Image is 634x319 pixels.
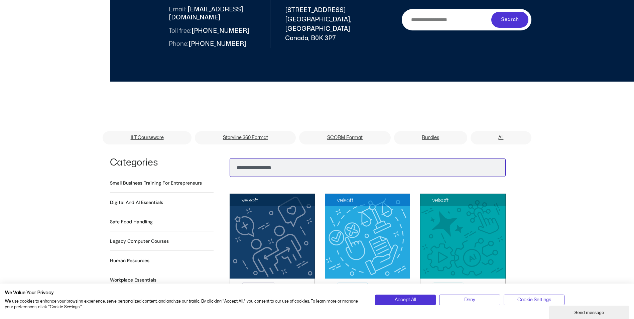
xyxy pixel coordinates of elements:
button: Search [491,12,529,28]
a: Visit product category Legacy Computer Courses [110,238,169,245]
p: We use cookies to enhance your browsing experience, serve personalized content, and analyze our t... [5,299,365,310]
a: Visit product category Small Business Training for Entrepreneurs [110,180,202,187]
a: SCORM Format [299,131,390,144]
span: [PHONE_NUMBER] [169,27,249,35]
h2: Human Resources [110,257,149,264]
span: Phone: [169,41,188,47]
span: [EMAIL_ADDRESS][DOMAIN_NAME] [169,6,256,22]
h2: Small Business Training for Entrepreneurs [110,180,202,187]
a: ILT Courseware [103,131,192,144]
h2: We Value Your Privacy [5,290,365,296]
button: Accept all cookies [375,295,436,305]
span: [PHONE_NUMBER] [169,40,246,48]
h2: Safe Food Handling [110,218,153,225]
span: Search [501,16,519,24]
button: Deny all cookies [439,295,500,305]
h2: Legacy Computer Courses [110,238,169,245]
a: All [471,131,531,144]
h1: Categories [110,158,214,168]
a: Storyline 360 Format [195,131,296,144]
h2: Digital and AI Essentials [110,199,163,206]
a: Bundles [394,131,467,144]
iframe: chat widget [549,304,631,319]
button: Adjust cookie preferences [504,295,565,305]
nav: Menu [103,131,531,146]
span: Accept All [395,296,416,304]
span: Toll free: [169,28,192,34]
a: Visit product category Safe Food Handling [110,218,153,225]
span: Email: [169,7,186,12]
span: [STREET_ADDRESS] [GEOGRAPHIC_DATA], [GEOGRAPHIC_DATA] Canada, B0K 3P7 [285,6,372,43]
span: Cookie Settings [517,296,551,304]
a: Visit product category Human Resources [110,257,149,264]
a: Visit product category Digital and AI Essentials [110,199,163,206]
span: Deny [464,296,475,304]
